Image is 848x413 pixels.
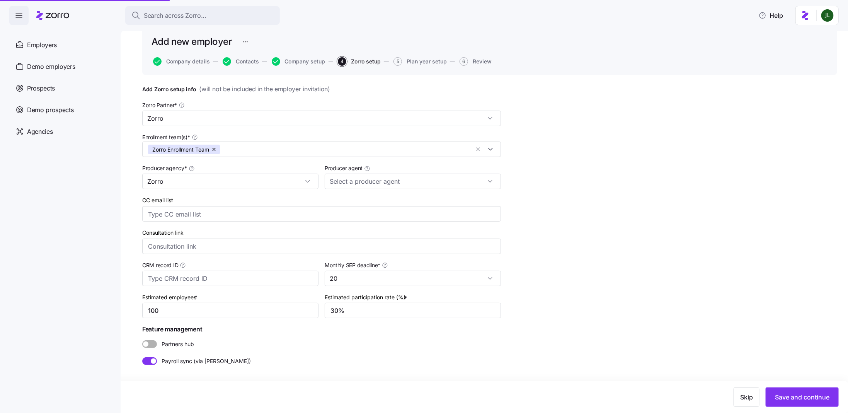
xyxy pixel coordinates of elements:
[144,11,206,20] span: Search across Zorro...
[753,8,789,23] button: Help
[142,229,184,237] label: Consultation link
[27,127,53,137] span: Agencies
[152,36,232,48] h1: Add new employer
[393,57,447,66] button: 5Plan year setup
[9,99,111,121] a: Demo prospects
[766,387,839,407] button: Save and continue
[325,303,501,318] input: Enter percent enrolled
[338,57,346,66] span: 4
[142,239,501,254] input: Consultation link
[236,59,259,64] span: Contacts
[407,59,447,64] span: Plan year setup
[166,59,210,64] span: Company details
[285,59,325,64] span: Company setup
[27,84,55,93] span: Prospects
[27,105,74,115] span: Demo prospects
[142,164,187,172] span: Producer agency *
[152,57,210,66] a: Company details
[199,84,330,94] span: ( will not be included in the employer invitation )
[9,34,111,56] a: Employers
[142,196,173,205] label: CC email list
[152,145,209,154] span: Zorro Enrollment Team
[142,303,318,318] input: Enter total employees
[336,57,381,66] a: 4Zorro setup
[142,174,318,189] input: Select a producer agency
[9,56,111,77] a: Demo employers
[325,261,380,269] span: Monthly SEP deadline *
[338,57,381,66] button: 4Zorro setup
[125,6,280,25] button: Search across Zorro...
[221,57,259,66] a: Contacts
[272,57,325,66] button: Company setup
[27,62,75,72] span: Demo employers
[142,324,501,334] span: Feature management
[473,59,492,64] span: Review
[142,111,501,126] input: Select a partner
[759,11,783,20] span: Help
[142,271,318,286] input: Type CRM record ID
[27,40,57,50] span: Employers
[325,174,501,189] input: Select a producer agent
[148,209,480,219] input: Type CC email list
[325,293,409,302] label: Estimated participation rate (%)
[142,293,199,302] label: Estimated employees
[9,77,111,99] a: Prospects
[270,57,325,66] a: Company setup
[153,57,210,66] button: Company details
[460,57,468,66] span: 6
[775,393,829,402] span: Save and continue
[142,261,178,269] span: CRM record ID
[142,133,190,141] span: Enrollment team(s) *
[9,121,111,142] a: Agencies
[142,84,501,94] h1: Add Zorro setup info
[460,57,492,66] button: 6Review
[142,101,177,109] span: Zorro Partner *
[325,164,363,172] span: Producer agent
[734,387,759,407] button: Skip
[821,9,834,22] img: d9b9d5af0451fe2f8c405234d2cf2198
[223,57,259,66] button: Contacts
[157,340,194,348] span: Partners hub
[740,393,753,402] span: Skip
[325,271,501,286] input: Select the monthly SEP deadline
[157,357,251,365] span: Payroll sync (via [PERSON_NAME])
[392,57,447,66] a: 5Plan year setup
[458,57,492,66] a: 6Review
[351,59,381,64] span: Zorro setup
[393,57,402,66] span: 5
